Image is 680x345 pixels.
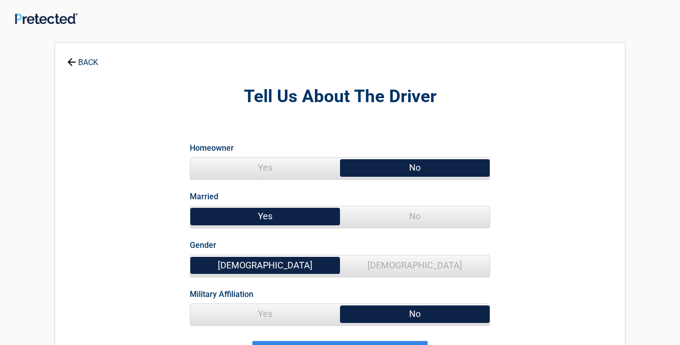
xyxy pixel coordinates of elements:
[340,158,490,178] span: No
[190,158,340,178] span: Yes
[340,255,490,275] span: [DEMOGRAPHIC_DATA]
[190,255,340,275] span: [DEMOGRAPHIC_DATA]
[340,304,490,324] span: No
[190,238,216,252] label: Gender
[110,85,570,109] h2: Tell Us About The Driver
[190,304,340,324] span: Yes
[190,190,218,203] label: Married
[190,287,253,301] label: Military Affiliation
[190,141,234,155] label: Homeowner
[340,206,490,226] span: No
[65,49,100,67] a: BACK
[190,206,340,226] span: Yes
[15,13,78,25] img: Main Logo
